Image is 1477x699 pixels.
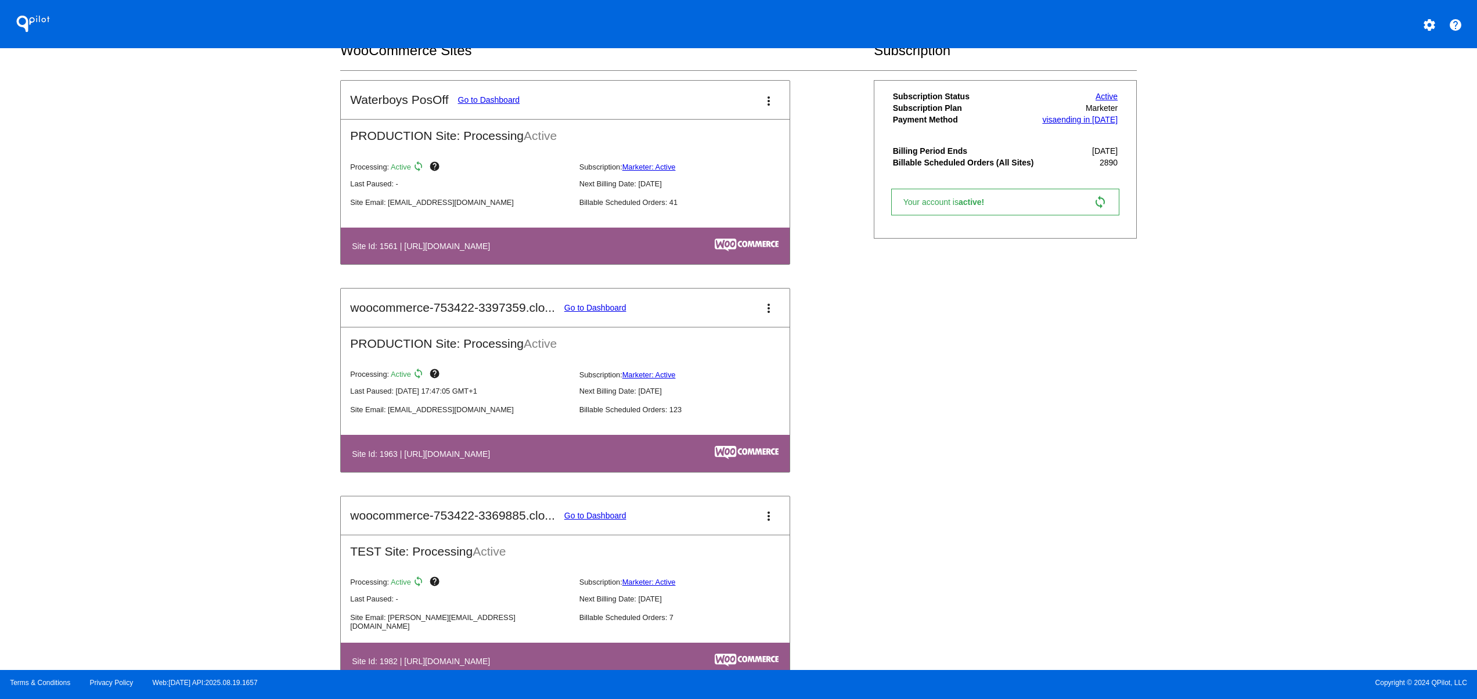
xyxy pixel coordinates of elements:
p: Billable Scheduled Orders: 41 [579,198,799,207]
span: Active [391,370,411,379]
span: Copyright © 2024 QPilot, LLC [748,679,1467,687]
img: c53aa0e5-ae75-48aa-9bee-956650975ee5 [715,239,779,251]
mat-icon: more_vert [762,301,776,315]
mat-icon: sync [413,161,427,175]
a: Marketer: Active [622,578,676,586]
span: Active [524,337,557,350]
span: [DATE] [1092,146,1118,156]
span: Active [473,545,506,558]
h2: TEST Site: Processing [341,535,790,559]
h2: woocommerce-753422-3369885.clo... [350,509,555,523]
mat-icon: settings [1422,18,1436,32]
p: Next Billing Date: [DATE] [579,594,799,603]
p: Last Paused: [DATE] 17:47:05 GMT+1 [350,387,570,395]
span: Your account is [903,197,996,207]
a: Go to Dashboard [564,303,626,312]
p: Subscription: [579,370,799,379]
h2: PRODUCTION Site: Processing [341,327,790,351]
p: Processing: [350,161,570,175]
mat-icon: sync [413,576,427,590]
mat-icon: sync [413,368,427,382]
th: Subscription Plan [892,103,1039,113]
a: Privacy Policy [90,679,134,687]
p: Next Billing Date: [DATE] [579,387,799,395]
h2: Subscription [874,42,1137,59]
h1: QPilot [10,12,56,35]
p: Subscription: [579,163,799,171]
mat-icon: help [429,576,443,590]
span: visa [1042,115,1057,124]
h2: Waterboys PosOff [350,93,448,107]
p: Next Billing Date: [DATE] [579,179,799,188]
p: Processing: [350,368,570,382]
a: Your account isactive! sync [891,189,1119,215]
span: Active [524,129,557,142]
h4: Site Id: 1561 | [URL][DOMAIN_NAME] [352,242,496,251]
a: Terms & Conditions [10,679,70,687]
th: Billable Scheduled Orders (All Sites) [892,157,1039,168]
p: Last Paused: - [350,594,570,603]
mat-icon: more_vert [762,509,776,523]
span: Marketer [1086,103,1118,113]
mat-icon: more_vert [762,94,776,108]
mat-icon: help [429,368,443,382]
a: Go to Dashboard [564,511,626,520]
mat-icon: sync [1093,195,1107,209]
mat-icon: help [1449,18,1462,32]
span: 2890 [1100,158,1118,167]
a: Active [1096,92,1118,101]
a: Go to Dashboard [458,95,520,105]
th: Subscription Status [892,91,1039,102]
p: Site Email: [PERSON_NAME][EMAIL_ADDRESS][DOMAIN_NAME] [350,613,570,630]
h4: Site Id: 1982 | [URL][DOMAIN_NAME] [352,657,496,666]
img: c53aa0e5-ae75-48aa-9bee-956650975ee5 [715,446,779,459]
p: Processing: [350,576,570,590]
th: Billing Period Ends [892,146,1039,156]
p: Billable Scheduled Orders: 7 [579,613,799,622]
p: Subscription: [579,578,799,586]
h4: Site Id: 1963 | [URL][DOMAIN_NAME] [352,449,496,459]
p: Site Email: [EMAIL_ADDRESS][DOMAIN_NAME] [350,198,570,207]
mat-icon: help [429,161,443,175]
span: Active [391,578,411,586]
a: Marketer: Active [622,163,676,171]
a: visaending in [DATE] [1042,115,1118,124]
a: Web:[DATE] API:2025.08.19.1657 [153,679,258,687]
p: Last Paused: - [350,179,570,188]
a: Marketer: Active [622,370,676,379]
img: c53aa0e5-ae75-48aa-9bee-956650975ee5 [715,654,779,666]
h2: WooCommerce Sites [340,42,874,59]
h2: PRODUCTION Site: Processing [341,120,790,143]
span: active! [959,197,990,207]
th: Payment Method [892,114,1039,125]
span: Active [391,163,411,171]
p: Site Email: [EMAIL_ADDRESS][DOMAIN_NAME] [350,405,570,414]
h2: woocommerce-753422-3397359.clo... [350,301,555,315]
p: Billable Scheduled Orders: 123 [579,405,799,414]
